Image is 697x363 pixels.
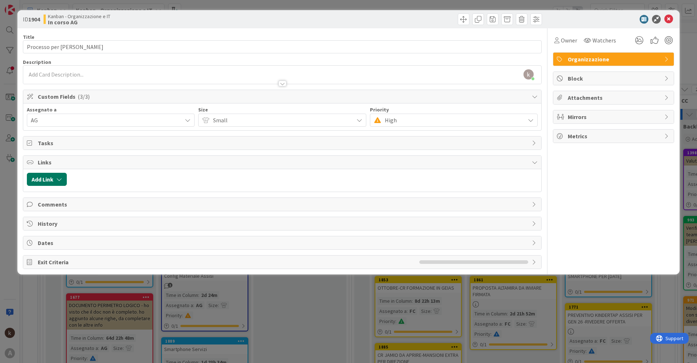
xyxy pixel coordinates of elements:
[78,93,90,100] span: ( 3/3 )
[38,92,528,101] span: Custom Fields
[28,16,40,23] b: 1904
[23,59,51,65] span: Description
[48,13,110,19] span: Kanban - Organizzazione e IT
[23,34,34,40] label: Title
[27,107,195,112] div: Assegnato a
[31,116,182,125] span: AG
[568,113,661,121] span: Mirrors
[523,69,534,79] img: AAcHTtd5rm-Hw59dezQYKVkaI0MZoYjvbSZnFopdN0t8vu62=s96-c
[385,115,521,125] span: High
[27,173,67,186] button: Add Link
[561,36,577,45] span: Owner
[592,36,616,45] span: Watchers
[38,139,528,147] span: Tasks
[213,115,350,125] span: Small
[198,107,366,112] div: Size
[23,40,542,53] input: type card name here...
[15,1,33,10] span: Support
[38,238,528,247] span: Dates
[568,93,661,102] span: Attachments
[38,200,528,209] span: Comments
[38,258,416,266] span: Exit Criteria
[23,15,40,24] span: ID
[38,219,528,228] span: History
[568,132,661,140] span: Metrics
[568,74,661,83] span: Block
[370,107,538,112] div: Priority
[48,19,110,25] b: In corso AG
[38,158,528,167] span: Links
[568,55,661,64] span: Organizzazione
